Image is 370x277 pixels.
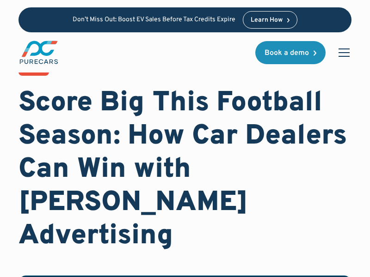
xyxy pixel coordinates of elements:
[73,16,235,24] p: Don’t Miss Out: Boost EV Sales Before Tax Credits Expire
[251,17,283,24] div: Learn How
[265,49,309,57] div: Book a demo
[18,40,59,65] a: main
[18,87,351,253] h1: Score Big This Football Season: How Car Dealers Can Win with [PERSON_NAME] Advertising
[255,41,326,64] a: Book a demo
[333,42,351,64] div: menu
[18,40,59,65] img: purecars logo
[243,11,298,29] a: Learn How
